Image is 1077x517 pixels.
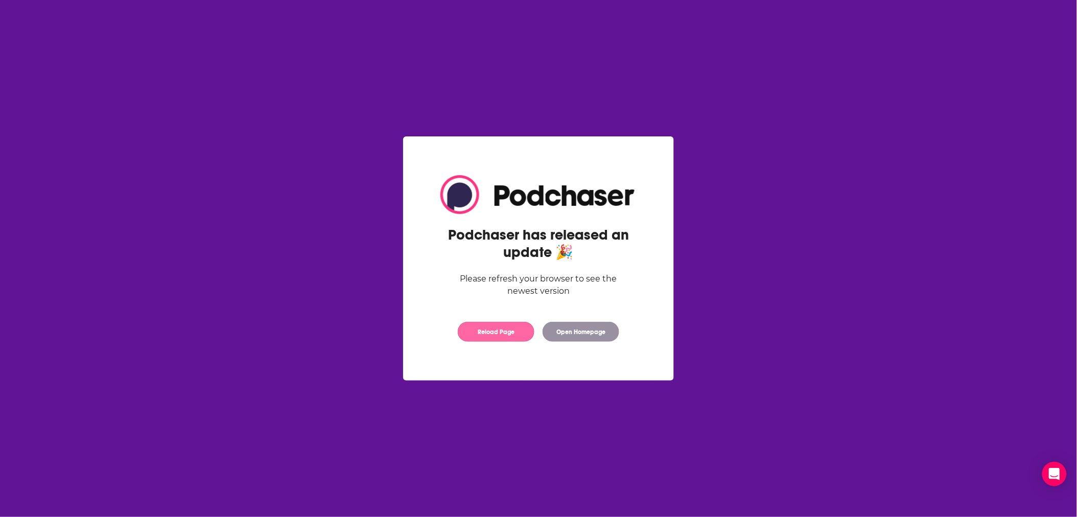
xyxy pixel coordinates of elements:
[440,175,637,214] img: Logo
[440,273,637,297] div: Please refresh your browser to see the newest version
[458,322,534,342] button: Reload Page
[440,226,637,261] h2: Podchaser has released an update 🎉
[543,322,619,342] button: Open Homepage
[1042,462,1067,486] div: Open Intercom Messenger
